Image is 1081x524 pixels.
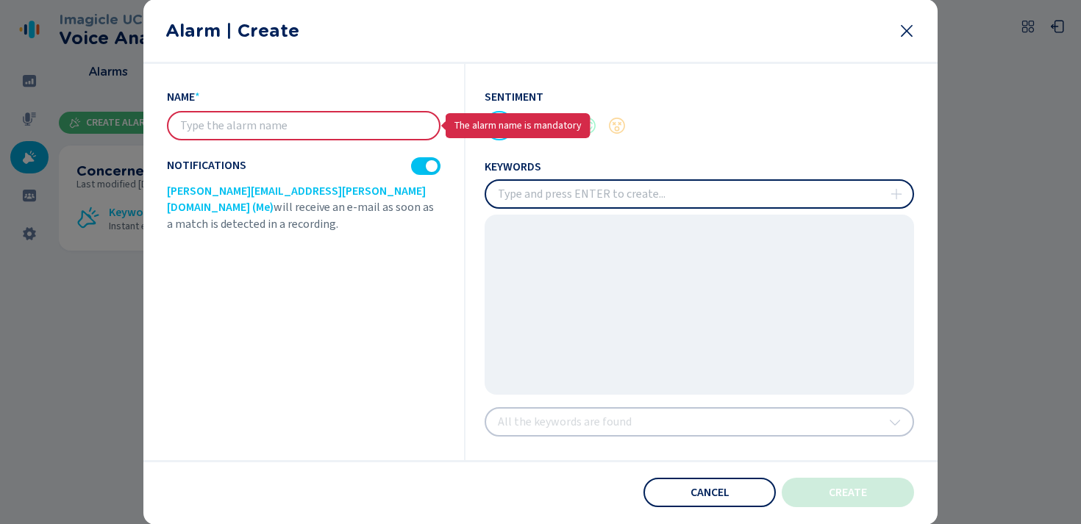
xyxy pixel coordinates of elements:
input: Type and press ENTER to create... [486,181,913,207]
input: Type the alarm name [168,112,439,139]
span: Notifications [167,159,246,172]
svg: close [898,22,916,40]
span: Cancel [691,487,729,498]
span: [PERSON_NAME][EMAIL_ADDRESS][PERSON_NAME][DOMAIN_NAME] (Me) [167,183,426,215]
span: Sentiment [485,89,543,105]
span: will receive an e-mail as soon as a match is detected in a recording. [167,199,434,232]
svg: plus [891,188,902,200]
span: name [167,89,195,105]
span: keywords [485,160,541,173]
button: create [782,478,914,507]
span: create [829,487,867,498]
div: The alarm name is mandatory [446,113,591,138]
h2: Alarm | Create [165,21,886,41]
button: Cancel [643,478,776,507]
